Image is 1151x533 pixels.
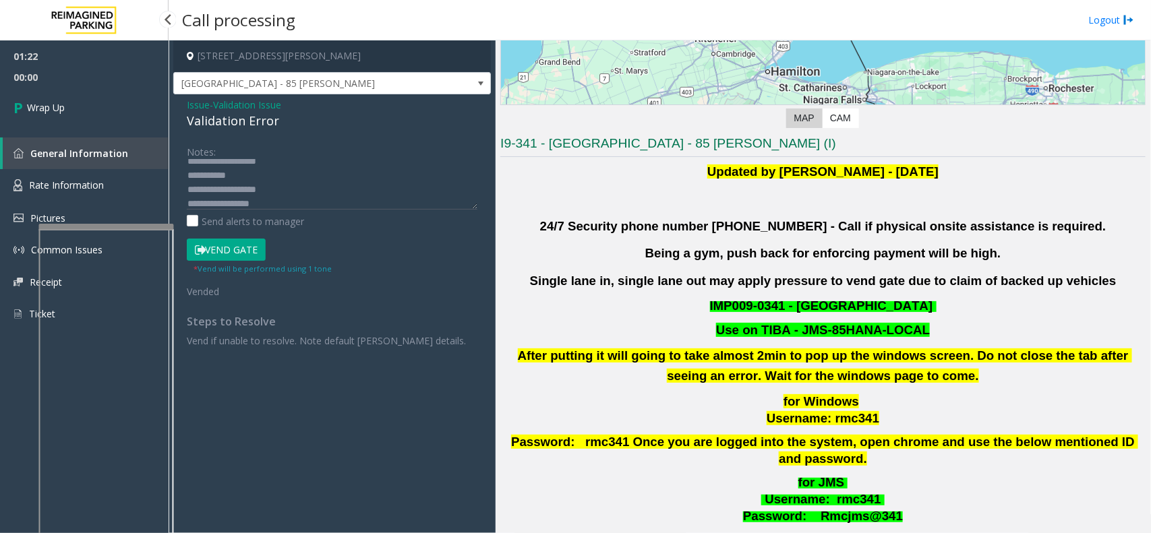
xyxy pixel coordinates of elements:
b: Being a gym, push back for enforcing payment will be high. [645,246,1001,260]
span: Wrap Up [27,100,65,115]
img: 'icon' [13,148,24,158]
a: General Information [3,137,169,169]
h3: Call processing [175,3,302,36]
span: Rate Information [29,179,104,191]
label: Map [786,108,823,128]
a: Logout [1088,13,1134,27]
h4: [STREET_ADDRESS][PERSON_NAME] [173,40,491,72]
h3: I9-341 - [GEOGRAPHIC_DATA] - 85 [PERSON_NAME] (I) [500,135,1146,157]
img: 'icon' [13,308,22,320]
span: Username [765,492,826,506]
img: 'icon' [13,214,24,222]
font: Use on TIBA - JMS-85HANA-LOCAL [716,323,930,337]
span: Common Issues [31,243,102,256]
img: 'icon' [13,278,23,286]
b: After putting it will going to take almost 2min to pop up the windows screen. Do not close the ta... [518,348,1132,383]
label: Send alerts to manager [187,214,304,228]
b: Updated by [PERSON_NAME] - [DATE] [707,164,939,179]
h4: Steps to Resolve [187,315,477,328]
img: logout [1123,13,1134,27]
span: Validation Issue [213,98,281,112]
div: Validation Error [187,112,477,130]
span: Password: Rmcjms@341 [743,509,903,523]
label: CAM [822,108,859,128]
span: Pictures [30,212,65,224]
span: : rmc341 [826,492,881,506]
span: Username: rmc341 [767,411,879,425]
span: Vended [187,285,219,298]
span: IMP009-0341 - [GEOGRAPHIC_DATA] [710,299,933,313]
span: [GEOGRAPHIC_DATA] - 85 [PERSON_NAME] [174,73,427,94]
span: - [210,98,281,111]
span: for Windows [784,394,859,408]
span: Ticket [29,307,55,320]
img: 'icon' [13,245,24,255]
span: General Information [30,147,128,160]
b: Single lane in, single lane out may apply pressure to vend gate due to claim of backed up vehicles [530,274,1117,288]
span: for JMS [798,475,844,489]
p: Vend if unable to resolve. Note default [PERSON_NAME] details. [187,334,477,348]
label: Notes: [187,140,216,159]
b: 24/7 Security phone number [PHONE_NUMBER] - Call if physical onsite assistance is required. [540,219,1106,233]
button: Vend Gate [187,239,266,261]
span: Issue [187,98,210,112]
small: Vend will be performed using 1 tone [194,263,332,274]
span: Receipt [30,276,62,288]
span: Password: rmc341 Once you are logged into the system, open chrome and use the below mentioned ID ... [511,435,1138,466]
img: 'icon' [13,179,22,191]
